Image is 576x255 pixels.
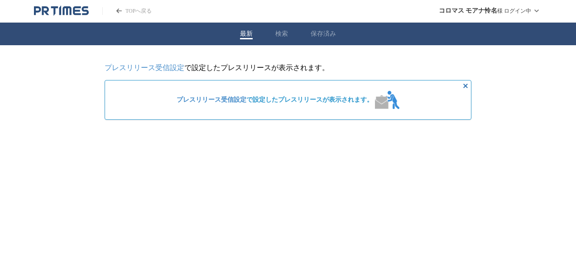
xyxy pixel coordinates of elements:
[105,64,184,71] a: プレスリリース受信設定
[275,30,288,38] button: 検索
[311,30,336,38] button: 保存済み
[105,63,471,73] p: で設定したプレスリリースが表示されます。
[34,5,89,16] a: PR TIMESのトップページはこちら
[177,96,246,103] a: プレスリリース受信設定
[439,7,498,15] span: コロマス モアナ怜名
[460,80,471,91] button: 非表示にする
[102,7,152,15] a: PR TIMESのトップページはこちら
[240,30,253,38] button: 最新
[177,96,373,104] span: で設定したプレスリリースが表示されます。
